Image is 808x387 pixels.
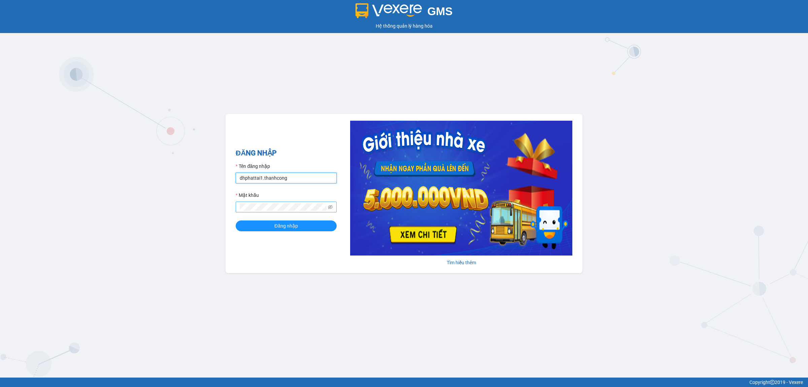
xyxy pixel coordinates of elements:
a: GMS [356,10,453,16]
label: Tên đăng nhập [236,162,270,170]
span: copyright [770,380,775,385]
div: Hệ thống quản lý hàng hóa [2,22,806,30]
div: Copyright 2019 - Vexere [5,379,803,386]
img: banner-0 [350,121,572,256]
img: logo 2 [356,3,422,18]
span: GMS [427,5,452,18]
div: Tìm hiểu thêm [350,259,572,266]
span: Đăng nhập [274,222,298,230]
label: Mật khẩu [236,191,259,199]
h2: ĐĂNG NHẬP [236,148,337,159]
span: eye-invisible [328,205,333,209]
input: Tên đăng nhập [236,173,337,183]
input: Mật khẩu [240,203,327,211]
button: Đăng nhập [236,220,337,231]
